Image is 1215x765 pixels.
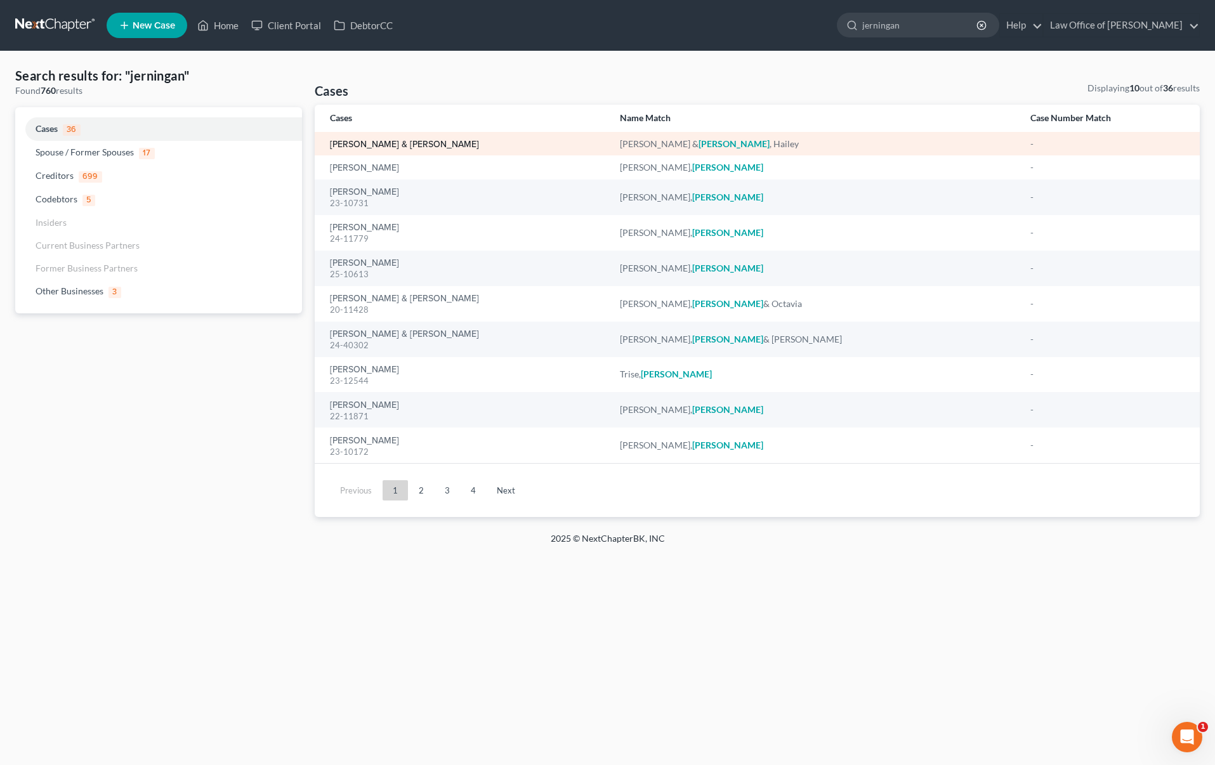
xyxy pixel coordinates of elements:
[620,403,1010,416] div: [PERSON_NAME],
[330,164,399,173] a: [PERSON_NAME]
[79,171,102,183] span: 699
[1030,191,1185,204] div: -
[15,188,302,211] a: Codebtors5
[36,193,77,204] span: Codebtors
[330,233,600,245] div: 24-11779
[327,14,399,37] a: DebtorCC
[1044,14,1199,37] a: Law Office of [PERSON_NAME]
[1030,368,1185,381] div: -
[1087,82,1200,95] div: Displaying out of results
[330,446,600,458] div: 23-10172
[1163,82,1173,93] strong: 36
[1030,262,1185,275] div: -
[610,105,1020,132] th: Name Match
[1000,14,1042,37] a: Help
[191,14,245,37] a: Home
[36,263,138,273] span: Former Business Partners
[330,410,600,422] div: 22-11871
[15,67,302,84] h4: Search results for: "jerningan"
[1172,722,1202,752] iframe: Intercom live chat
[330,268,600,280] div: 25-10613
[692,440,763,450] em: [PERSON_NAME]
[133,21,175,30] span: New Case
[692,192,763,202] em: [PERSON_NAME]
[692,404,763,415] em: [PERSON_NAME]
[1030,403,1185,416] div: -
[36,285,103,296] span: Other Businesses
[330,294,479,303] a: [PERSON_NAME] & [PERSON_NAME]
[641,369,712,379] em: [PERSON_NAME]
[330,259,399,268] a: [PERSON_NAME]
[330,365,399,374] a: [PERSON_NAME]
[435,480,460,500] a: 3
[36,217,67,228] span: Insiders
[692,162,763,173] em: [PERSON_NAME]
[620,439,1010,452] div: [PERSON_NAME],
[383,480,408,500] a: 1
[41,85,56,96] strong: 760
[15,280,302,303] a: Other Businesses3
[330,401,399,410] a: [PERSON_NAME]
[139,148,155,159] span: 17
[36,170,74,181] span: Creditors
[15,211,302,234] a: Insiders
[82,195,95,206] span: 5
[620,161,1010,174] div: [PERSON_NAME],
[246,532,969,555] div: 2025 © NextChapterBK, INC
[1030,297,1185,310] div: -
[15,164,302,188] a: Creditors699
[315,82,349,100] h4: Cases
[862,13,978,37] input: Search by name...
[692,227,763,238] em: [PERSON_NAME]
[620,138,1010,150] div: [PERSON_NAME] & , Hailey
[330,339,600,351] div: 24-40302
[1030,439,1185,452] div: -
[620,333,1010,346] div: [PERSON_NAME], & [PERSON_NAME]
[487,480,525,500] a: Next
[330,330,479,339] a: [PERSON_NAME] & [PERSON_NAME]
[330,223,399,232] a: [PERSON_NAME]
[1030,161,1185,174] div: -
[1030,333,1185,346] div: -
[699,138,770,149] em: [PERSON_NAME]
[330,140,479,149] a: [PERSON_NAME] & [PERSON_NAME]
[1030,226,1185,239] div: -
[63,124,81,136] span: 36
[36,123,58,134] span: Cases
[1030,138,1185,150] div: -
[461,480,486,500] a: 4
[620,191,1010,204] div: [PERSON_NAME],
[620,226,1010,239] div: [PERSON_NAME],
[1129,82,1139,93] strong: 10
[15,84,302,97] div: Found results
[330,375,600,387] div: 23-12544
[315,105,610,132] th: Cases
[330,304,600,316] div: 20-11428
[692,298,763,309] em: [PERSON_NAME]
[108,287,121,298] span: 3
[1020,105,1200,132] th: Case Number Match
[409,480,434,500] a: 2
[330,436,399,445] a: [PERSON_NAME]
[15,234,302,257] a: Current Business Partners
[330,188,399,197] a: [PERSON_NAME]
[15,141,302,164] a: Spouse / Former Spouses17
[692,334,763,344] em: [PERSON_NAME]
[36,240,140,251] span: Current Business Partners
[692,263,763,273] em: [PERSON_NAME]
[15,117,302,141] a: Cases36
[620,297,1010,310] div: [PERSON_NAME], & Octavia
[330,197,600,209] div: 23-10731
[245,14,327,37] a: Client Portal
[620,262,1010,275] div: [PERSON_NAME],
[1198,722,1208,732] span: 1
[36,147,134,157] span: Spouse / Former Spouses
[620,368,1010,381] div: Trise,
[15,257,302,280] a: Former Business Partners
